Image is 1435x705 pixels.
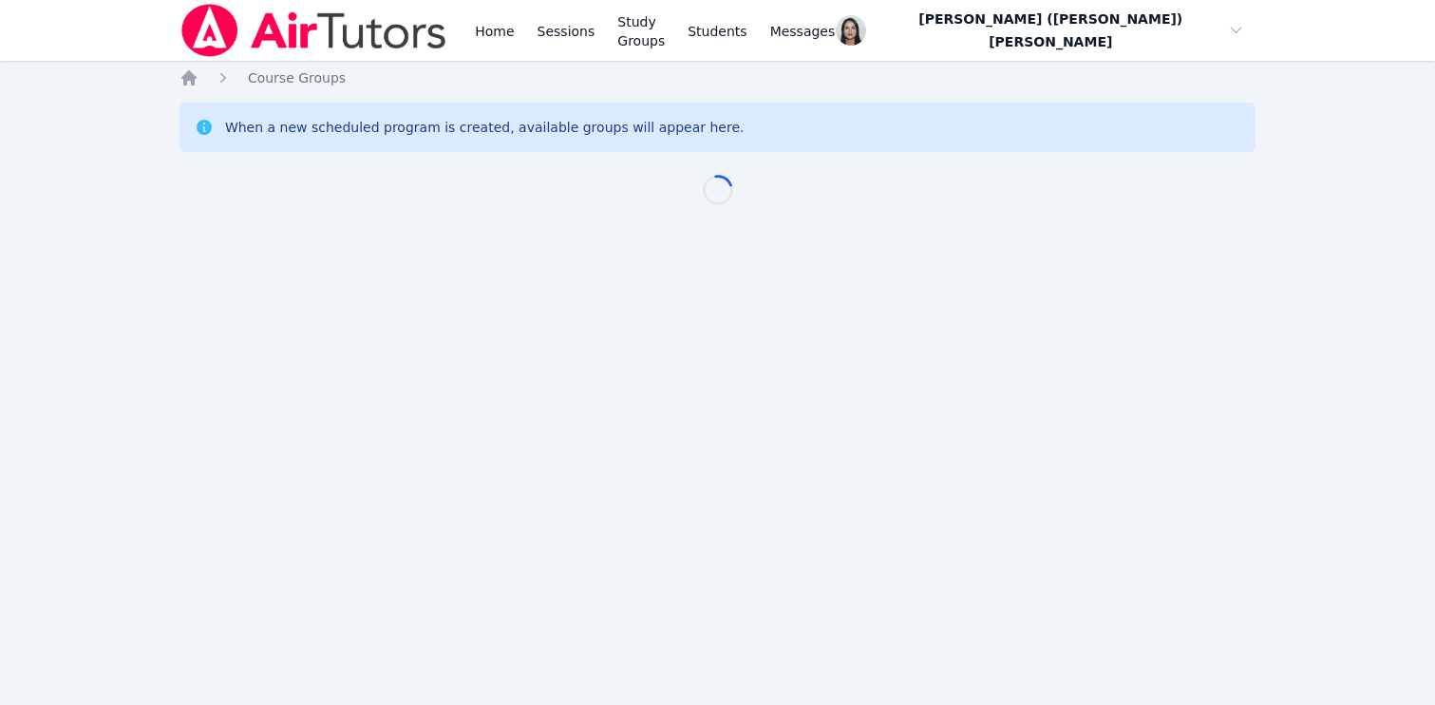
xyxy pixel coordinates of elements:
[225,118,745,137] div: When a new scheduled program is created, available groups will appear here.
[179,68,1256,87] nav: Breadcrumb
[248,70,346,86] span: Course Groups
[770,22,836,41] span: Messages
[179,4,448,57] img: Air Tutors
[248,68,346,87] a: Course Groups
